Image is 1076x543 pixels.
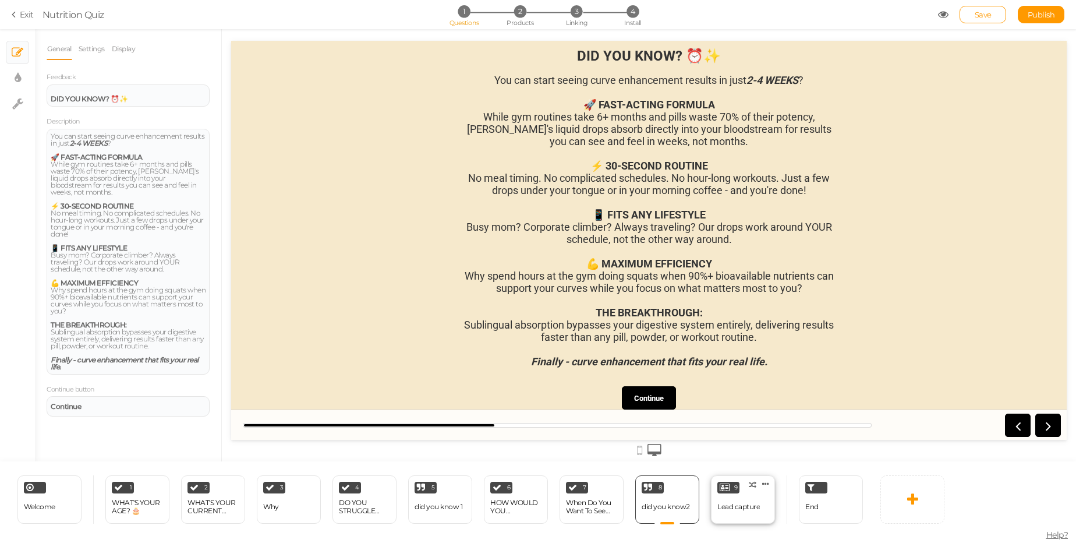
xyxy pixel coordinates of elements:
li: 2 Products [493,5,547,17]
span: 3 [280,485,284,491]
strong: ⚡ 30-SECOND ROUTINE [359,119,477,131]
div: HOW WOULD YOU DESCRIBE YOUR LIFESTYLE? [490,499,541,515]
strong: 💪 MAXIMUM EFFICIENCY [355,217,481,229]
strong: Continue [403,353,433,362]
div: Why [263,503,279,511]
div: did you know2 [642,503,690,511]
div: 8 did you know2 [635,475,699,524]
span: Save [975,10,992,19]
strong: Finally - curve enhancement that fits your real life. [51,355,199,371]
li: 3 Linking [550,5,604,17]
div: Sublingual absorption bypasses your digestive system entirely, delivering results faster than any... [229,278,607,327]
div: While gym routines take 6+ months and pills waste 70% of their potency, [PERSON_NAME]'s liquid dr... [51,161,206,210]
label: Description [47,118,80,126]
div: 7 When Do You Want To See Results? [560,475,624,524]
strong: Finally - curve enhancement that fits your real life. [300,315,536,327]
strong: 💪 MAXIMUM EFFICIENCY [51,278,138,287]
div: Why spend hours at the gym doing squats when 90%+ bioavailable nutrients can support your curves ... [51,287,206,329]
strong: 📱 FITS ANY LIFESTYLE [51,244,127,252]
span: End [805,502,819,511]
li: 4 Install [606,5,660,17]
div: Save [960,6,1006,23]
strong: Continue [51,402,81,411]
span: 1 [130,485,132,491]
strong: ⚡ 30-SECOND ROUTINE [51,202,134,210]
span: 3 [571,5,583,17]
div: No meal timing. No complicated schedules. No hour-long workouts. Just a few drops under your tong... [229,131,607,180]
div: Sublingual absorption bypasses your digestive system entirely, delivering results faster than any... [51,329,206,371]
em: 2-4 WEEKS [515,33,567,45]
div: When Do You Want To See Results? [566,499,617,515]
label: Continue button [47,386,94,394]
div: End [799,475,863,524]
span: 8 [659,485,662,491]
li: 1 Questions [437,5,491,17]
a: General [47,38,72,60]
strong: 🚀 FAST-ACTING FORMULA [51,153,143,161]
div: 1 WHAT'S YOUR AGE? 🎂 [105,475,169,524]
span: 2 [204,485,208,491]
label: Feedback [47,73,76,82]
span: Install [624,19,641,27]
div: did you know 1 [415,503,462,511]
a: Settings [78,38,105,60]
span: 4 [627,5,639,17]
span: 2 [514,5,526,17]
em: 2-4 WEEKS [70,139,108,147]
span: 4 [355,485,359,491]
strong: DID YOU KNOW? ⏰✨ [51,94,128,103]
div: Lead capture [717,503,760,511]
div: WHAT'S YOUR AGE? 🎂 [112,499,163,515]
div: 2 WHAT'S YOUR CURRENT WEIGHT? ⚖️ [181,475,245,524]
div: Busy mom? Corporate climber? Always traveling? Our drops work around YOUR schedule, not the other... [51,252,206,287]
div: You can start seeing curve enhancement results in just ? [229,33,607,70]
strong: DID YOU KNOW? ⏰✨ [346,7,490,23]
span: Welcome [24,502,55,511]
div: 3 Why [257,475,321,524]
span: 9 [734,485,738,491]
strong: 🚀 FAST-ACTING FORMULA [352,58,484,70]
span: Publish [1028,10,1055,19]
span: Products [507,19,534,27]
div: While gym routines take 6+ months and pills waste 70% of their potency, [PERSON_NAME]'s liquid dr... [229,70,607,131]
div: 5 did you know 1 [408,475,472,524]
span: 5 [431,485,435,491]
strong: 📱 FITS ANY LIFESTYLE [361,168,475,180]
div: You can start seeing curve enhancement results in just ? [51,133,206,161]
div: No meal timing. No complicated schedules. No hour-long workouts. Just a few drops under your tong... [51,210,206,252]
div: 6 HOW WOULD YOU DESCRIBE YOUR LIFESTYLE? [484,475,548,524]
div: 9 Lead capture [711,475,775,524]
span: Help? [1046,530,1068,540]
strong: THE BREAKTHROUGH: [51,320,127,329]
div: Nutrition Quiz [43,8,104,22]
span: Linking [566,19,587,27]
span: 6 [507,485,511,491]
strong: THE BREAKTHROUGH: [364,266,472,278]
span: 7 [583,485,586,491]
div: Welcome [17,475,82,524]
div: 4 DO YOU STRUGGLE WITH... 😔💭 [332,475,397,524]
div: Busy mom? Corporate climber? Always traveling? Our drops work around YOUR schedule, not the other... [229,180,607,229]
a: Display [111,38,136,60]
div: WHAT'S YOUR CURRENT WEIGHT? ⚖️ [187,499,239,515]
div: DO YOU STRUGGLE WITH... 😔💭 [339,499,390,515]
div: Why spend hours at the gym doing squats when 90%+ bioavailable nutrients can support your curves ... [229,229,607,278]
span: 1 [458,5,470,17]
a: Exit [12,9,34,20]
span: Questions [449,19,479,27]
